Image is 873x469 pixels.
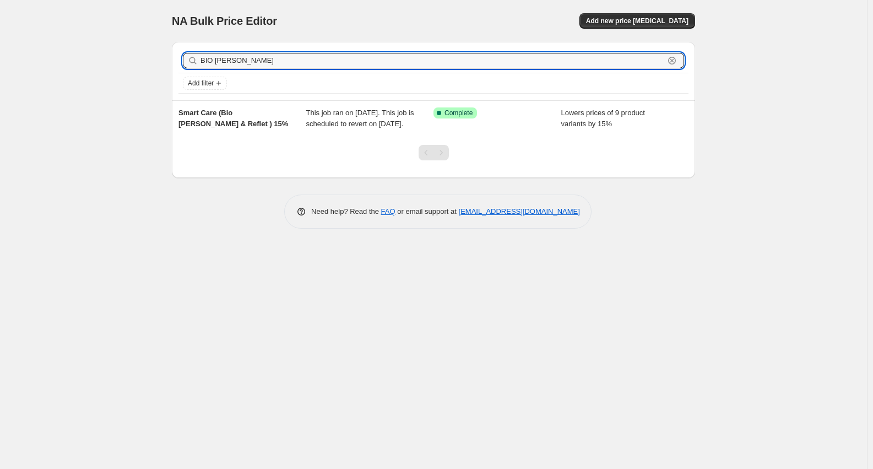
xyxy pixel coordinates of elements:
span: or email support at [395,207,459,215]
span: Complete [444,109,473,117]
span: Lowers prices of 9 product variants by 15% [561,109,645,128]
nav: Pagination [419,145,449,160]
a: [EMAIL_ADDRESS][DOMAIN_NAME] [459,207,580,215]
span: Add new price [MEDICAL_DATA] [586,17,688,25]
button: Clear [666,55,677,66]
a: FAQ [381,207,395,215]
span: NA Bulk Price Editor [172,15,277,27]
span: Smart Care (Bio [PERSON_NAME] & Reflet ) 15% [178,109,288,128]
button: Add filter [183,77,227,90]
span: This job ran on [DATE]. This job is scheduled to revert on [DATE]. [306,109,414,128]
button: Add new price [MEDICAL_DATA] [579,13,695,29]
span: Need help? Read the [311,207,381,215]
span: Add filter [188,79,214,88]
